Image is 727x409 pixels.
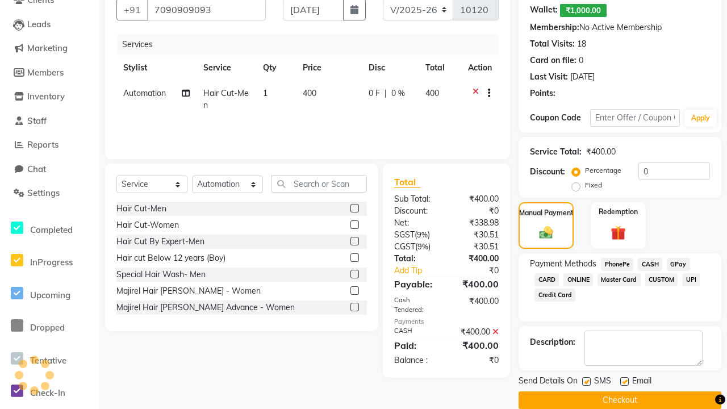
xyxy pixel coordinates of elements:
[303,88,316,98] span: 400
[585,165,621,176] label: Percentage
[446,241,507,253] div: ₹30.51
[530,22,710,34] div: No Active Membership
[27,67,64,78] span: Members
[386,205,446,217] div: Discount:
[3,42,97,55] a: Marketing
[118,34,507,55] div: Services
[30,290,70,301] span: Upcoming
[419,55,462,81] th: Total
[271,175,367,193] input: Search or Scan
[530,55,576,66] div: Card on file:
[599,207,638,217] label: Redemption
[446,193,507,205] div: ₹400.00
[530,336,575,348] div: Description:
[530,4,558,17] div: Wallet:
[446,217,507,229] div: ₹338.98
[632,375,651,389] span: Email
[386,241,446,253] div: ( )
[27,139,59,150] span: Reports
[417,242,428,251] span: 9%
[30,355,66,366] span: Tentative
[30,224,73,235] span: Completed
[585,180,602,190] label: Fixed
[27,187,60,198] span: Settings
[386,354,446,366] div: Balance :
[394,229,415,240] span: SGST
[386,265,457,277] a: Add Tip
[446,339,507,352] div: ₹400.00
[530,38,575,50] div: Total Visits:
[369,87,380,99] span: 0 F
[27,43,68,53] span: Marketing
[30,257,73,268] span: InProgress
[123,88,166,98] span: Automation
[446,277,507,291] div: ₹400.00
[296,55,362,81] th: Price
[560,4,607,17] span: ₹1,000.00
[386,277,446,291] div: Payable:
[684,110,717,127] button: Apply
[446,354,507,366] div: ₹0
[530,258,596,270] span: Payment Methods
[394,241,415,252] span: CGST
[386,217,446,229] div: Net:
[386,326,446,338] div: CASH
[3,139,97,152] a: Reports
[3,66,97,80] a: Members
[263,88,268,98] span: 1
[417,230,428,239] span: 9%
[606,224,630,242] img: _gift.svg
[645,273,678,286] span: CUSTOM
[116,252,225,264] div: Hair cut Below 12 years (Boy)
[386,253,446,265] div: Total:
[446,295,507,315] div: ₹400.00
[446,326,507,338] div: ₹400.00
[391,87,405,99] span: 0 %
[197,55,256,81] th: Service
[601,258,633,271] span: PhonePe
[425,88,439,98] span: 400
[362,55,419,81] th: Disc
[594,375,611,389] span: SMS
[519,375,578,389] span: Send Details On
[530,22,579,34] div: Membership:
[3,163,97,176] a: Chat
[3,18,97,31] a: Leads
[461,55,499,81] th: Action
[27,91,65,102] span: Inventory
[116,302,295,314] div: Majirel Hair [PERSON_NAME] Advance - Women
[116,269,206,281] div: Special Hair Wash- Men
[386,295,446,315] div: Cash Tendered:
[590,109,680,127] input: Enter Offer / Coupon Code
[116,203,166,215] div: Hair Cut-Men
[579,55,583,66] div: 0
[116,285,261,297] div: Majirel Hair [PERSON_NAME] - Women
[530,166,565,178] div: Discount:
[394,317,499,327] div: Payments
[30,387,65,398] span: Check-In
[446,253,507,265] div: ₹400.00
[256,55,296,81] th: Qty
[535,225,557,241] img: _cash.svg
[3,115,97,128] a: Staff
[530,87,555,99] div: Points:
[203,88,249,110] span: Hair Cut-Men
[386,193,446,205] div: Sub Total:
[116,236,204,248] div: Hair Cut By Expert-Men
[570,71,595,83] div: [DATE]
[682,273,700,286] span: UPI
[563,273,593,286] span: ONLINE
[577,38,586,50] div: 18
[530,112,590,124] div: Coupon Code
[530,146,582,158] div: Service Total:
[638,258,662,271] span: CASH
[27,19,51,30] span: Leads
[386,339,446,352] div: Paid:
[519,208,574,218] label: Manual Payment
[598,273,641,286] span: Master Card
[586,146,616,158] div: ₹400.00
[385,87,387,99] span: |
[3,90,97,103] a: Inventory
[534,273,559,286] span: CARD
[27,115,47,126] span: Staff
